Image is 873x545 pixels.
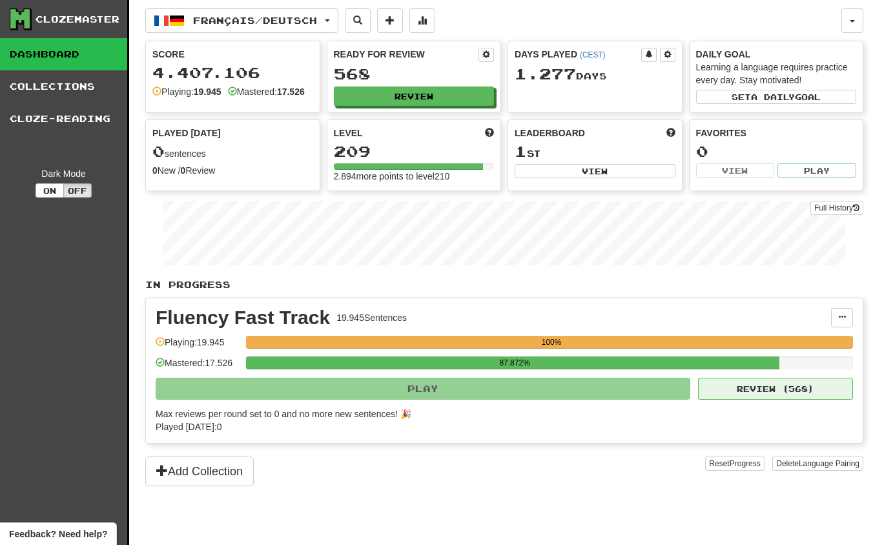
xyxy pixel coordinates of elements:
[515,48,641,61] div: Days Played
[63,183,92,198] button: Off
[515,66,675,83] div: Day s
[36,13,119,26] div: Clozemaster
[152,142,165,160] span: 0
[515,142,527,160] span: 1
[228,85,305,98] div: Mastered:
[751,92,795,101] span: a daily
[334,48,479,61] div: Ready for Review
[181,165,186,176] strong: 0
[799,459,859,468] span: Language Pairing
[194,87,221,97] strong: 19.945
[696,90,857,104] button: Seta dailygoal
[696,48,857,61] div: Daily Goal
[152,143,313,160] div: sentences
[580,50,606,59] a: (CEST)
[36,183,64,198] button: On
[145,278,863,291] p: In Progress
[156,407,845,420] div: Max reviews per round set to 0 and no more new sentences! 🎉
[485,127,494,139] span: Score more points to level up
[156,422,221,432] span: Played [DATE]: 0
[250,336,853,349] div: 100%
[409,8,435,33] button: More stats
[696,127,857,139] div: Favorites
[145,457,254,486] button: Add Collection
[152,164,313,177] div: New / Review
[336,311,407,324] div: 19.945 Sentences
[193,15,317,26] span: Français / Deutsch
[9,528,107,540] span: Open feedback widget
[772,457,863,471] button: DeleteLanguage Pairing
[334,127,363,139] span: Level
[156,336,240,357] div: Playing: 19.945
[152,165,158,176] strong: 0
[10,167,118,180] div: Dark Mode
[696,143,857,159] div: 0
[156,378,690,400] button: Play
[156,308,330,327] div: Fluency Fast Track
[696,61,857,87] div: Learning a language requires practice every day. Stay motivated!
[152,127,221,139] span: Played [DATE]
[730,459,761,468] span: Progress
[334,143,495,159] div: 209
[666,127,675,139] span: This week in points, UTC
[152,85,221,98] div: Playing:
[145,8,338,33] button: Français/Deutsch
[334,170,495,183] div: 2.894 more points to level 210
[777,163,856,178] button: Play
[810,201,863,215] a: Full History
[515,65,576,83] span: 1.277
[705,457,764,471] button: ResetProgress
[152,65,313,81] div: 4.407.106
[250,356,779,369] div: 87.872%
[377,8,403,33] button: Add sentence to collection
[515,127,585,139] span: Leaderboard
[152,48,313,61] div: Score
[334,66,495,82] div: 568
[345,8,371,33] button: Search sentences
[156,356,240,378] div: Mastered: 17.526
[515,164,675,178] button: View
[698,378,853,400] button: Review (568)
[334,87,495,106] button: Review
[515,143,675,160] div: st
[696,163,775,178] button: View
[277,87,305,97] strong: 17.526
